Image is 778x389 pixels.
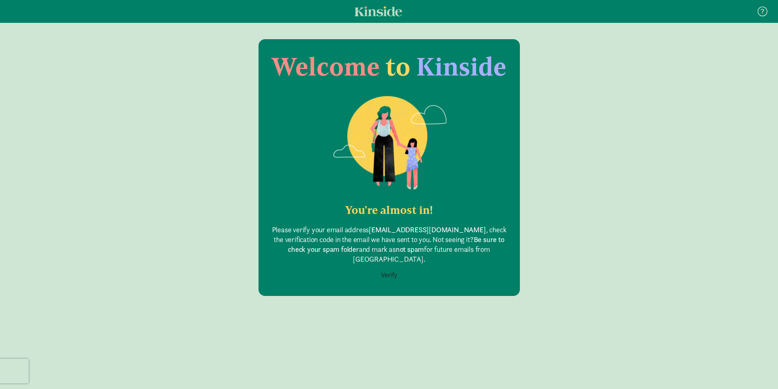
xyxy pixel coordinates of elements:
b: [EMAIL_ADDRESS][DOMAIN_NAME] [369,225,486,234]
h2: You're almost in! [272,204,507,217]
b: Be sure to check your spam folder [288,235,504,254]
span: Kinside [416,51,506,82]
b: not spam [396,245,424,254]
span: to [386,51,410,82]
button: Verify [376,267,403,283]
p: Please verify your email address , check the verification code in the email we have sent to you. ... [272,225,507,264]
span: Welcome [272,51,380,82]
a: Kinside [354,6,402,16]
